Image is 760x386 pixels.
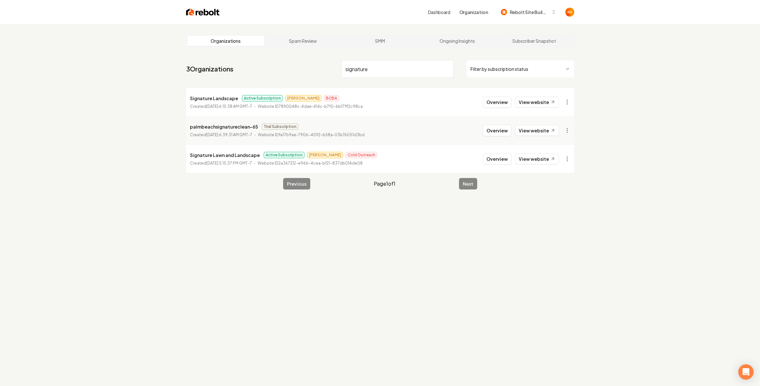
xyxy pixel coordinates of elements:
span: Cold Outreach [346,152,377,158]
a: Spam Review [264,36,342,46]
p: Website ID fe17b9ae-7906-4592-b58a-03b76051d3bd [258,132,365,138]
time: [DATE] 5:15:37 PM GMT-7 [206,161,252,166]
input: Search by name or ID [341,60,454,78]
button: Organization [455,6,492,18]
img: Rebolt Site Builder [501,9,507,15]
a: SMM [342,36,419,46]
a: Subscriber Snapshot [496,36,573,46]
span: Rebolt Site Builder [510,9,549,16]
p: Created [190,160,252,167]
span: Active Subscription [242,95,283,101]
p: Created [190,132,252,138]
a: Dashboard [428,9,450,15]
p: Signature Lawn and Landscape [190,151,260,159]
time: [DATE] 6:15:38 AM GMT-7 [206,104,252,109]
button: Open user button [565,8,574,17]
p: palmbeachsignatureclean-65 [190,123,258,130]
button: Overview [483,125,511,136]
p: Website ID 7890048c-4dae-414c-b7f0-bbf7ff2c98ca [258,103,363,110]
p: Website ID 2a367212-e966-4cea-bf21-837db014de08 [258,160,363,167]
span: [PERSON_NAME] [307,152,343,158]
a: View website [515,97,559,108]
time: [DATE] 6:39:31 AM GMT-7 [206,132,252,137]
span: [PERSON_NAME] [285,95,321,101]
img: Rebolt Logo [186,8,220,17]
span: Active Subscription [264,152,305,158]
p: Created [190,103,252,110]
span: BCBA [324,95,339,101]
img: Anthony Hurgoi [565,8,574,17]
span: Trial Subscription [262,123,298,130]
a: View website [515,125,559,136]
p: Signature Landscape [190,94,238,102]
span: Page 1 of 1 [374,180,395,188]
button: Overview [483,153,511,165]
a: 3Organizations [186,64,233,73]
a: Ongoing Insights [418,36,496,46]
a: Organizations [187,36,265,46]
button: Overview [483,96,511,108]
a: View website [515,153,559,164]
div: Open Intercom Messenger [738,364,754,380]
